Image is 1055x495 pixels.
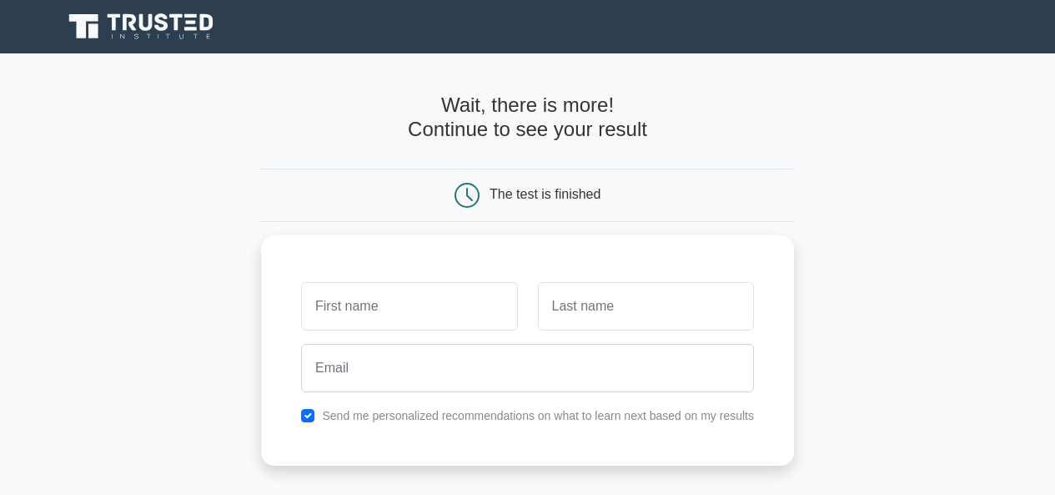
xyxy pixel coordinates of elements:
[490,187,600,201] div: The test is finished
[301,282,517,331] input: First name
[301,344,754,392] input: Email
[261,93,794,142] h4: Wait, there is more! Continue to see your result
[538,282,754,331] input: Last name
[322,409,754,422] label: Send me personalized recommendations on what to learn next based on my results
